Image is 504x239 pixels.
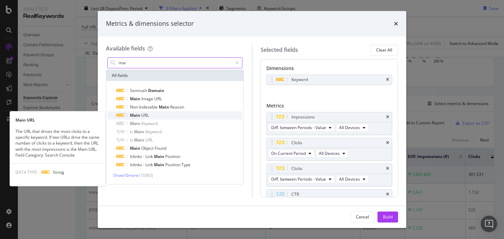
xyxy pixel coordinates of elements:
[159,104,170,110] span: Main
[130,96,141,102] span: Main
[10,128,105,158] div: The URL that drives the most clicks to a specific keyword. If two URLs drive the same number of c...
[145,162,154,168] span: Link
[291,76,308,83] div: Keyword
[106,19,194,28] div: Metrics & dimensions selector
[291,165,302,172] div: Clicks
[130,153,143,159] span: Inlinks
[145,153,154,159] span: Link
[271,176,326,182] span: Diff. between Periods - Value
[370,45,398,56] button: Clear All
[266,102,393,112] div: Metrics
[386,78,389,82] div: times
[145,129,162,135] span: Keyword
[130,121,141,126] span: Main
[145,137,153,143] span: URL
[266,189,393,212] div: CTRtimesOn Current PeriodAll Devices
[266,138,393,161] div: ClickstimesOn Current PeriodAll Devices
[130,129,134,135] span: Is
[271,150,306,156] span: On Current Period
[271,125,326,130] span: Diff. between Periods - Value
[165,162,181,168] span: Position
[155,145,166,151] span: Found
[143,153,145,159] span: -
[336,175,369,183] button: All Devices
[291,114,315,121] div: Impressions
[139,172,153,178] span: ( 10 / 83 )
[291,191,299,198] div: CTR
[141,112,149,118] span: URL
[350,212,375,223] button: Cancel
[106,45,145,52] div: Available fields
[143,162,145,168] span: -
[130,162,143,168] span: Inlinks
[266,65,393,75] div: Dimensions
[386,192,389,196] div: times
[165,153,180,159] span: Position
[118,58,232,68] input: Search by field name
[316,149,348,158] button: All Devices
[141,96,154,102] span: Image
[10,117,105,123] div: Main URL
[386,115,389,119] div: times
[266,112,393,135] div: ImpressionstimesDiff. between Periods - ValueAll Devices
[261,46,298,54] div: Selected fields
[106,70,243,81] div: All fields
[141,121,158,126] span: Keyword
[383,214,393,220] div: Build
[336,124,369,132] button: All Devices
[356,214,369,220] div: Cancel
[130,137,134,143] span: Is
[266,75,393,85] div: Keywordtimes
[130,88,148,93] span: Semrush
[154,153,165,159] span: Main
[130,112,141,118] span: Main
[291,139,302,146] div: Clicks
[141,145,155,151] span: Object
[481,216,497,232] div: Open Intercom Messenger
[134,129,145,135] span: Main
[148,88,164,93] span: Domain
[386,167,389,171] div: times
[377,212,398,223] button: Build
[266,163,393,186] div: ClickstimesDiff. between Periods - ValueAll Devices
[319,150,340,156] span: All Devices
[339,125,360,130] span: All Devices
[154,162,165,168] span: Main
[386,141,389,145] div: times
[394,19,398,28] div: times
[130,104,159,110] span: Non-Indexable
[376,47,392,53] div: Clear All
[339,176,360,182] span: All Devices
[268,124,335,132] button: Diff. between Periods - Value
[134,137,145,143] span: Main
[170,104,184,110] span: Reason
[154,96,162,102] span: URL
[98,11,406,228] div: modal
[268,175,335,183] button: Diff. between Periods - Value
[181,162,191,168] span: Type
[268,149,314,158] button: On Current Period
[130,145,141,151] span: Main
[113,172,139,178] span: Show 10 more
